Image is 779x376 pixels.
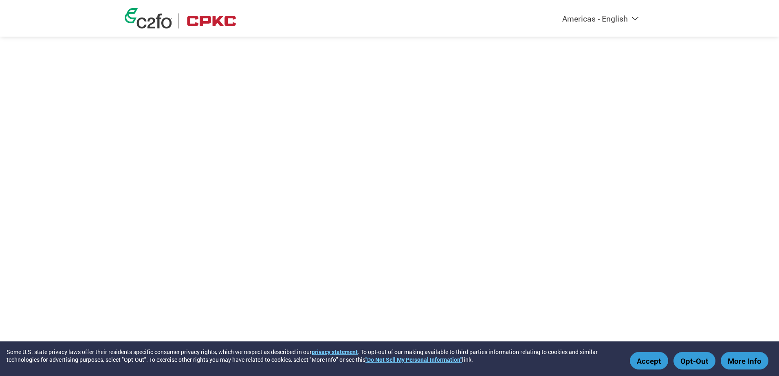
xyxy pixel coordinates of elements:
button: Accept [630,352,668,369]
img: CPKC [185,13,238,28]
button: Opt-Out [673,352,715,369]
div: Some U.S. state privacy laws offer their residents specific consumer privacy rights, which we res... [7,348,626,363]
a: "Do Not Sell My Personal Information" [365,356,462,363]
img: c2fo logo [125,8,172,28]
button: More Info [721,352,768,369]
a: privacy statement [312,348,358,356]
